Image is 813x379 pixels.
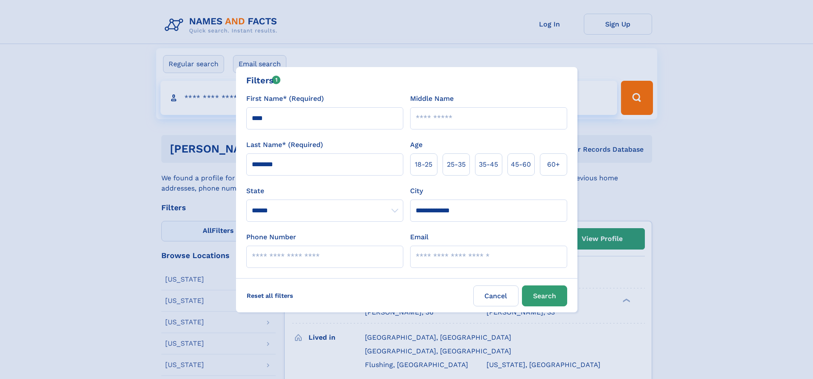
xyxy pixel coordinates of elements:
label: Reset all filters [241,285,299,306]
label: First Name* (Required) [246,94,324,104]
span: 35‑45 [479,159,498,170]
label: Last Name* (Required) [246,140,323,150]
label: State [246,186,403,196]
label: City [410,186,423,196]
span: 60+ [547,159,560,170]
label: Age [410,140,423,150]
span: 25‑35 [447,159,466,170]
button: Search [522,285,567,306]
span: 18‑25 [415,159,432,170]
label: Phone Number [246,232,296,242]
label: Cancel [473,285,519,306]
div: Filters [246,74,281,87]
label: Middle Name [410,94,454,104]
label: Email [410,232,428,242]
span: 45‑60 [511,159,531,170]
